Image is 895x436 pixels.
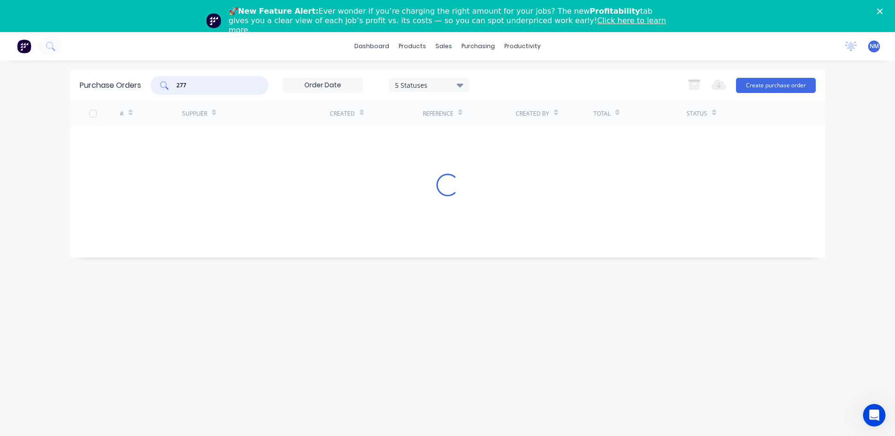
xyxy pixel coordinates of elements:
[500,39,545,53] div: productivity
[590,7,640,16] b: Profitability
[206,13,221,28] img: Profile image for Team
[283,78,362,92] input: Order Date
[238,7,319,16] b: New Feature Alert:
[877,8,887,14] div: Close
[516,109,549,118] div: Created By
[17,39,31,53] img: Factory
[330,109,355,118] div: Created
[176,81,254,90] input: Search purchase orders...
[350,39,394,53] a: dashboard
[457,39,500,53] div: purchasing
[594,109,611,118] div: Total
[182,109,207,118] div: Supplier
[229,16,666,34] a: Click here to learn more.
[395,80,462,90] div: 5 Statuses
[423,109,453,118] div: Reference
[120,109,124,118] div: #
[870,42,879,50] span: NM
[686,109,707,118] div: Status
[229,7,674,35] div: 🚀 Ever wonder if you’re charging the right amount for your jobs? The new tab gives you a clear vi...
[431,39,457,53] div: sales
[80,80,141,91] div: Purchase Orders
[863,404,886,427] iframe: Intercom live chat
[394,39,431,53] div: products
[736,78,816,93] button: Create purchase order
